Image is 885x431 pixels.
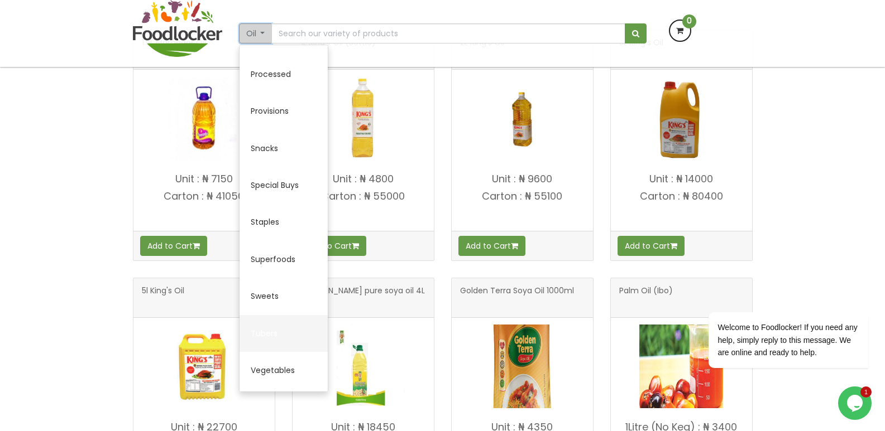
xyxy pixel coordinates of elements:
[293,191,434,202] p: Carton : ₦ 55000
[618,236,685,256] button: Add to Cart
[619,287,673,309] span: Palm Oil (Ibo)
[321,325,405,408] img: Golden penny pure soya oil 4L
[611,191,752,202] p: Carton : ₦ 80400
[639,325,723,408] img: Palm Oil (Ibo)
[511,242,518,250] i: Add to cart
[162,77,246,161] img: 1.5L Mamador Oil
[240,130,328,167] a: Snacks
[452,173,593,185] p: Unit : ₦ 9600
[133,191,275,202] p: Carton : ₦ 41050
[142,287,184,309] span: 5l King's Oil
[670,242,677,250] i: Add to cart
[271,23,625,43] input: Search our variety of products
[193,242,200,250] i: Add to cart
[240,241,328,278] a: Superfoods
[133,173,275,185] p: Unit : ₦ 7150
[240,315,328,352] a: Tubers
[639,77,723,161] img: 3L King's Oil
[162,325,246,408] img: 5l King's Oil
[460,287,574,309] span: Golden Terra Soya Oil 1000ml
[240,278,328,314] a: Sweets
[838,386,874,420] iframe: chat widget
[240,204,328,240] a: Staples
[682,14,696,28] span: 0
[299,236,366,256] button: Add to Cart
[240,93,328,129] a: Provisions
[240,167,328,204] a: Special Buys
[321,77,405,161] img: 1L King's Oil (Bottle)
[240,352,328,389] a: Vegetables
[452,191,593,202] p: Carton : ₦ 55100
[301,287,425,309] span: [PERSON_NAME] pure soya oil 4L
[240,56,328,93] a: Processed
[140,236,207,256] button: Add to Cart
[352,242,359,250] i: Add to cart
[293,173,434,185] p: Unit : ₦ 4800
[673,249,874,381] iframe: chat widget
[239,23,272,43] button: Oil
[611,173,752,185] p: Unit : ₦ 14000
[480,77,564,161] img: 2L King's Oil
[458,236,525,256] button: Add to Cart
[480,325,564,408] img: Golden Terra Soya Oil 1000ml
